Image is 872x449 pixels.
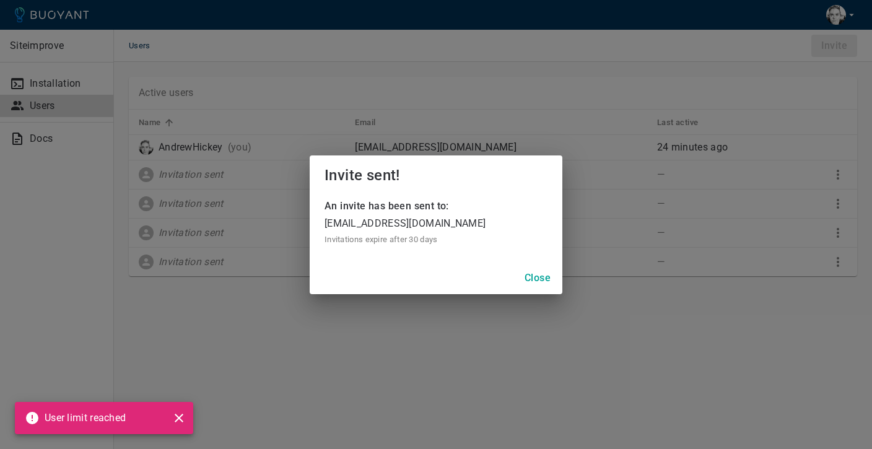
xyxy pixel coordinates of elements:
[45,412,126,424] p: User limit reached
[325,217,547,230] p: [EMAIL_ADDRESS][DOMAIN_NAME]
[525,272,551,284] h4: Close
[325,235,547,245] span: Invitations expire after 30 days
[170,409,188,427] button: close
[325,167,400,184] span: Invite sent!
[518,267,557,289] button: Close
[325,200,547,212] h4: An invite has been sent to:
